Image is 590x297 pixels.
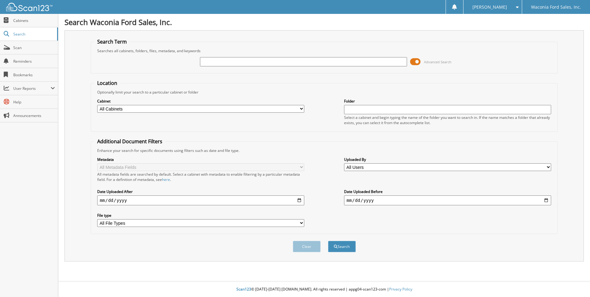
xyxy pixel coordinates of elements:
legend: Location [94,80,120,86]
span: Scan123 [236,287,251,292]
span: Announcements [13,113,55,118]
a: here [162,177,170,182]
span: [PERSON_NAME] [472,5,507,9]
h1: Search Waconia Ford Sales, Inc. [64,17,584,27]
input: end [344,195,551,205]
label: Cabinet [97,98,304,104]
span: Reminders [13,59,55,64]
input: start [97,195,304,205]
div: © [DATE]-[DATE] [DOMAIN_NAME]. All rights reserved | appg04-scan123-com | [58,282,590,297]
span: Search [13,31,54,37]
legend: Additional Document Filters [94,138,165,145]
div: Select a cabinet and begin typing the name of the folder you want to search in. If the name match... [344,115,551,125]
label: File type [97,213,304,218]
div: Searches all cabinets, folders, files, metadata, and keywords [94,48,554,53]
span: Cabinets [13,18,55,23]
a: Privacy Policy [389,287,412,292]
button: Clear [293,241,321,252]
label: Metadata [97,157,304,162]
span: Bookmarks [13,72,55,77]
label: Date Uploaded Before [344,189,551,194]
legend: Search Term [94,38,130,45]
span: Advanced Search [424,60,451,64]
div: All metadata fields are searched by default. Select a cabinet with metadata to enable filtering b... [97,172,304,182]
img: scan123-logo-white.svg [6,3,52,11]
button: Search [328,241,356,252]
div: Enhance your search for specific documents using filters such as date and file type. [94,148,554,153]
span: Scan [13,45,55,50]
span: Help [13,99,55,105]
label: Uploaded By [344,157,551,162]
span: User Reports [13,86,51,91]
label: Folder [344,98,551,104]
div: Optionally limit your search to a particular cabinet or folder [94,90,554,95]
label: Date Uploaded After [97,189,304,194]
span: Waconia Ford Sales, Inc. [531,5,581,9]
